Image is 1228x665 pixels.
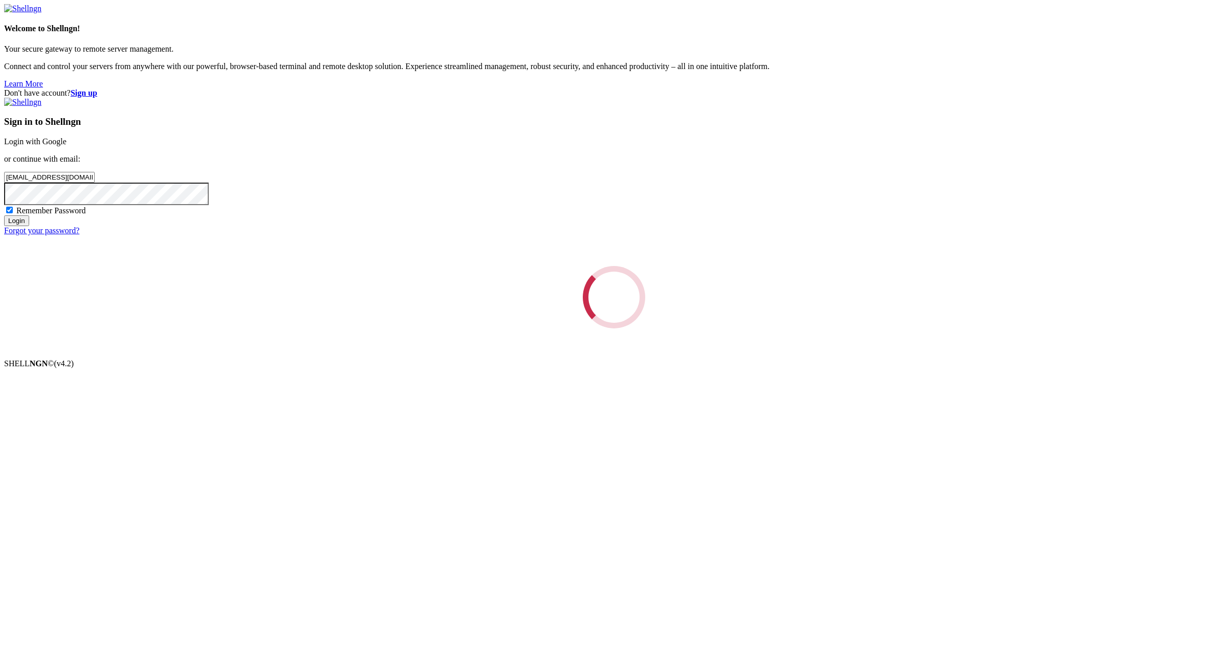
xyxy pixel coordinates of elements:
span: SHELL © [4,359,74,368]
a: Login with Google [4,137,67,146]
p: Connect and control your servers from anywhere with our powerful, browser-based terminal and remo... [4,62,1224,71]
img: Shellngn [4,98,41,107]
input: Email address [4,172,95,183]
div: Loading... [578,261,651,334]
input: Remember Password [6,207,13,213]
h4: Welcome to Shellngn! [4,24,1224,33]
div: Don't have account? [4,88,1224,98]
input: Login [4,215,29,226]
b: NGN [30,359,48,368]
a: Learn More [4,79,43,88]
p: or continue with email: [4,154,1224,164]
p: Your secure gateway to remote server management. [4,45,1224,54]
a: Forgot your password? [4,226,79,235]
h3: Sign in to Shellngn [4,116,1224,127]
span: 4.2.0 [54,359,74,368]
a: Sign up [71,88,97,97]
img: Shellngn [4,4,41,13]
span: Remember Password [16,206,86,215]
